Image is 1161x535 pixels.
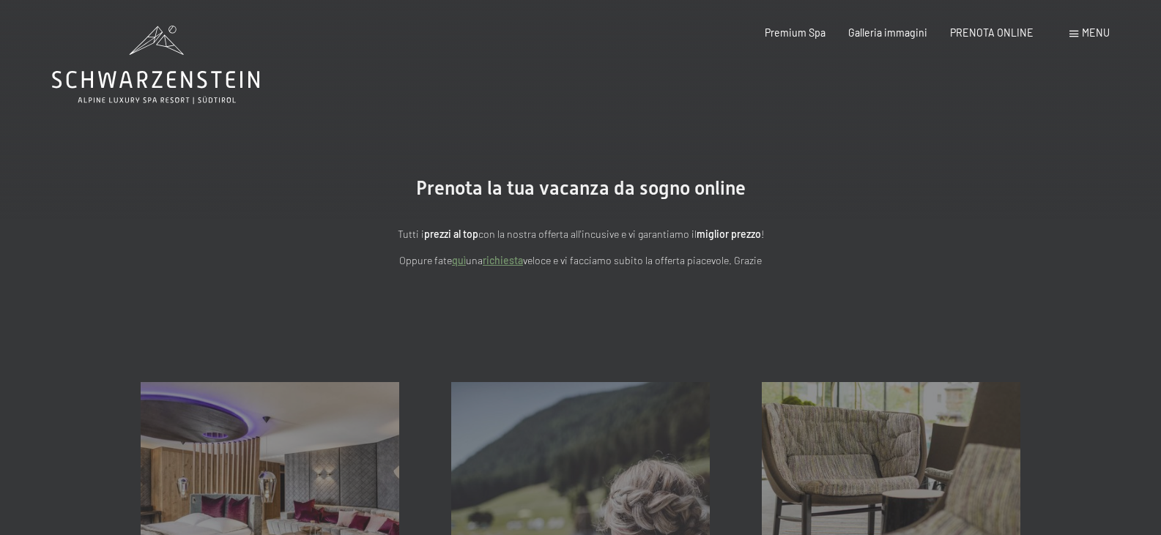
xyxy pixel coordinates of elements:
a: quì [452,254,466,266]
strong: miglior prezzo [697,228,761,240]
strong: prezzi al top [424,228,478,240]
a: richiesta [483,254,523,266]
p: Tutti i con la nostra offerta all'incusive e vi garantiamo il ! [259,226,903,243]
a: Premium Spa [765,26,826,39]
span: Prenota la tua vacanza da sogno online [416,177,746,199]
span: Menu [1082,26,1110,39]
p: Oppure fate una veloce e vi facciamo subito la offerta piacevole. Grazie [259,252,903,269]
a: PRENOTA ONLINE [950,26,1034,39]
a: Galleria immagini [848,26,927,39]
